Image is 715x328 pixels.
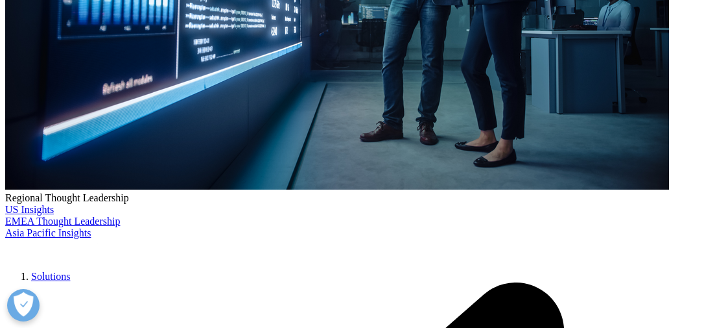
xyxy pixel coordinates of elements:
[5,192,710,204] div: Regional Thought Leadership
[5,239,109,258] img: IQVIA Healthcare Information Technology and Pharma Clinical Research Company
[7,289,40,322] button: 優先設定センターを開く
[5,216,120,227] a: EMEA Thought Leadership
[31,271,70,282] a: Solutions
[5,204,54,215] a: US Insights
[5,227,91,238] a: Asia Pacific Insights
